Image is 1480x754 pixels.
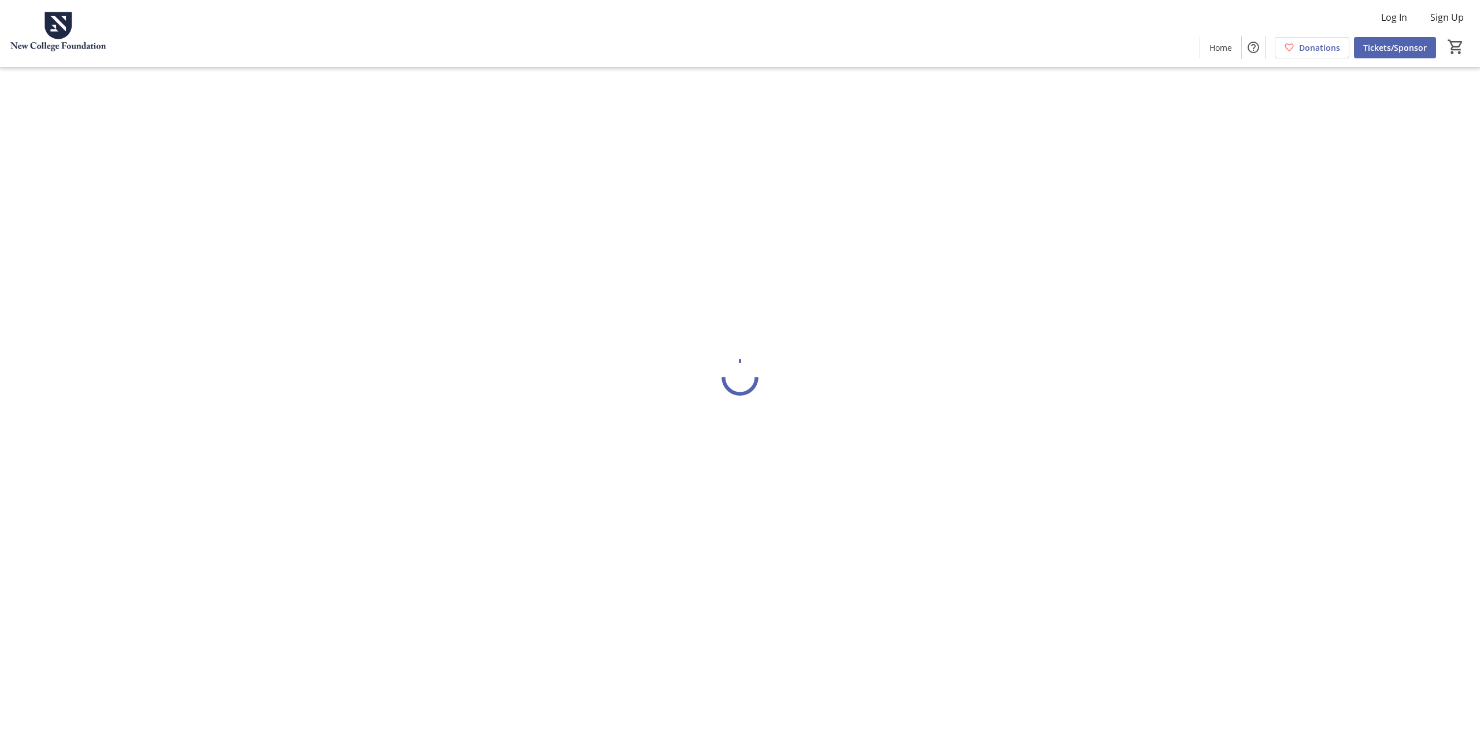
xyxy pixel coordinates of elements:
[1354,37,1436,58] a: Tickets/Sponsor
[1421,8,1473,27] button: Sign Up
[1200,37,1241,58] a: Home
[1363,42,1427,54] span: Tickets/Sponsor
[1299,42,1340,54] span: Donations
[1209,42,1232,54] span: Home
[7,5,110,62] img: New College Foundation's Logo
[1242,36,1265,59] button: Help
[1372,8,1416,27] button: Log In
[1275,37,1349,58] a: Donations
[1381,10,1407,24] span: Log In
[1445,36,1466,57] button: Cart
[1430,10,1464,24] span: Sign Up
